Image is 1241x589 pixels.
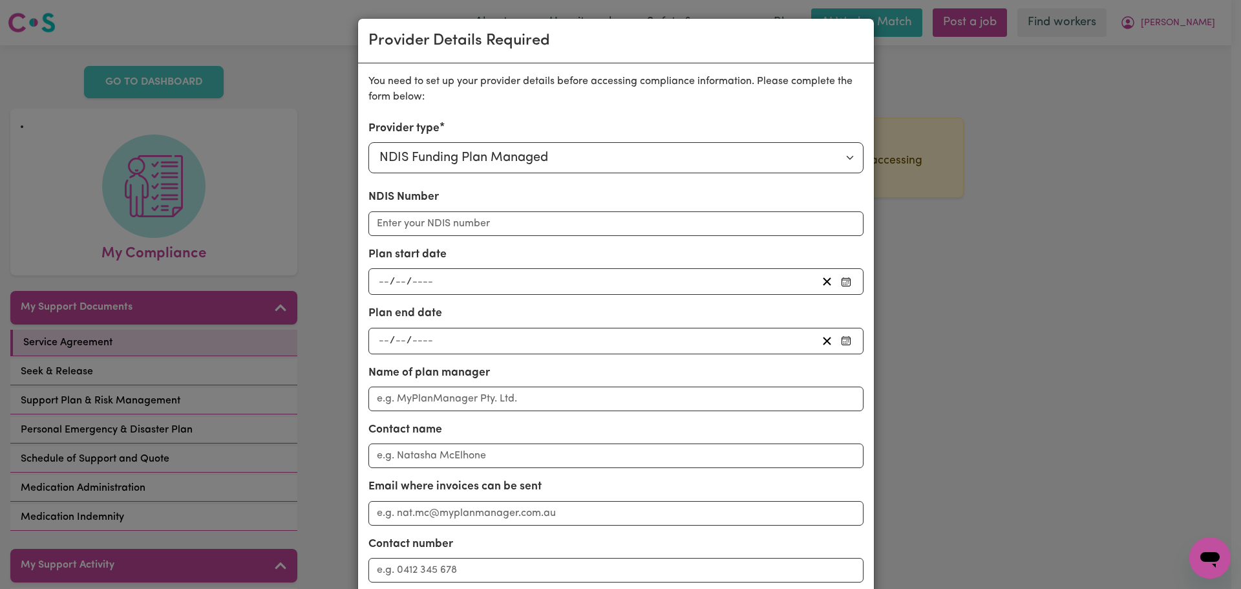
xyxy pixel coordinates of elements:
input: Enter your NDIS number [368,211,864,236]
input: ---- [412,332,434,350]
input: -- [395,332,407,350]
label: Plan end date [368,305,442,322]
p: You need to set up your provider details before accessing compliance information. Please complete... [368,74,864,105]
button: Clear plan end date [817,332,837,350]
input: e.g. 0412 345 678 [368,558,864,583]
div: Provider Details Required [368,29,550,52]
input: e.g. nat.mc@myplanmanager.com.au [368,501,864,526]
button: Pick your plan start date [837,273,855,290]
input: e.g. Natasha McElhone [368,444,864,468]
input: -- [378,273,390,290]
label: Contact name [368,422,442,438]
input: ---- [412,273,434,290]
span: / [407,276,412,288]
label: Email where invoices can be sent [368,478,542,495]
label: Provider type [368,120,440,137]
span: / [390,335,395,347]
label: NDIS Number [368,189,439,206]
span: / [390,276,395,288]
label: Name of plan manager [368,365,490,381]
iframe: Button to launch messaging window [1189,537,1231,579]
input: -- [378,332,390,350]
label: Plan start date [368,246,447,263]
input: -- [395,273,407,290]
input: e.g. MyPlanManager Pty. Ltd. [368,387,864,411]
button: Pick your plan end date [837,332,855,350]
button: Clear plan start date [817,273,837,290]
label: Contact number [368,536,453,553]
span: / [407,335,412,347]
